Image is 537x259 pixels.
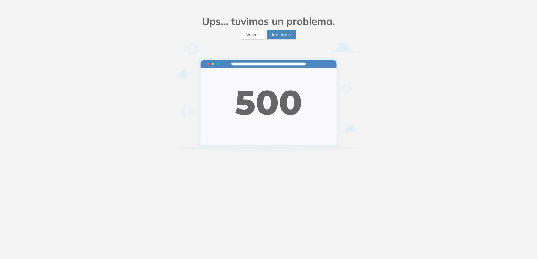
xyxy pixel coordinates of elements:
[174,42,363,151] img: error
[246,31,259,38] span: Volver
[272,31,291,38] span: Ir al inicio
[267,30,296,40] button: Ir al inicio
[241,30,264,40] button: Volver
[174,15,363,27] h2: Ups... tuvimos un problema.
